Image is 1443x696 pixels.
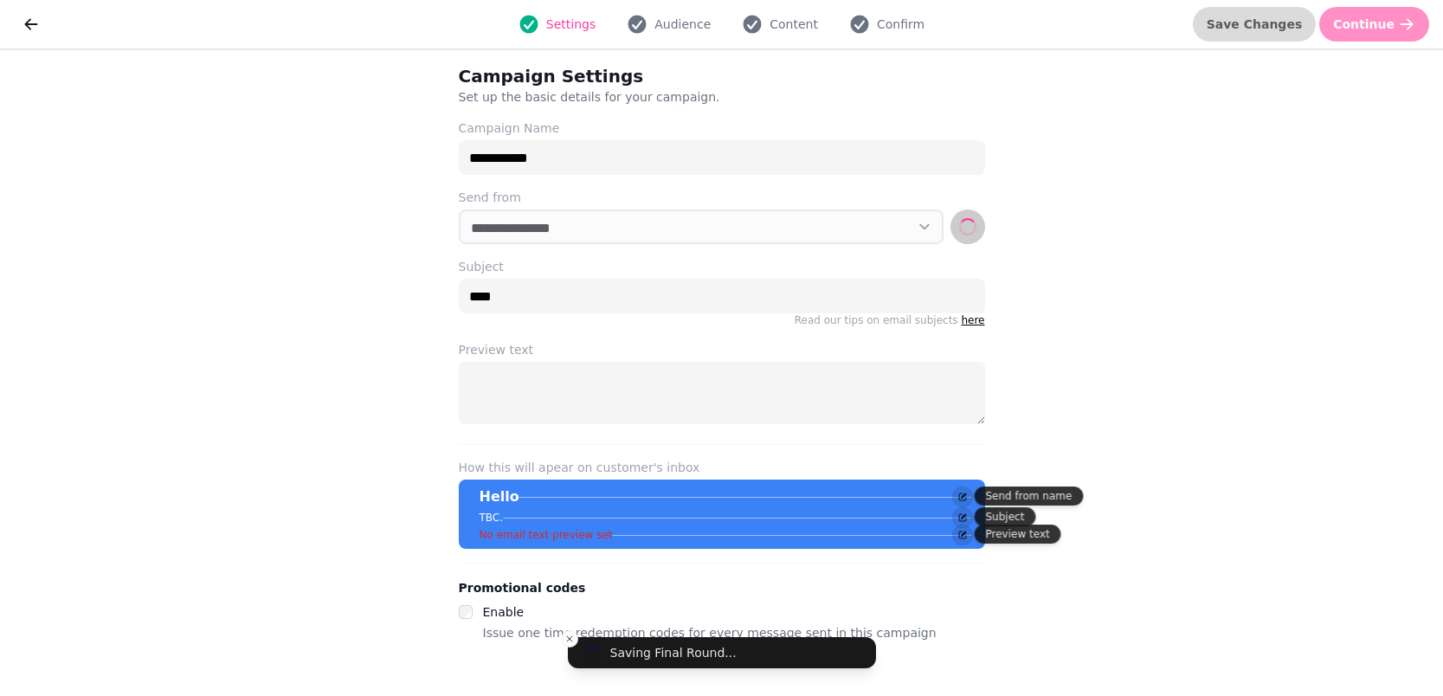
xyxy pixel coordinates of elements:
span: Save Changes [1207,18,1303,30]
button: Continue [1319,7,1429,42]
legend: Promotional codes [459,577,586,598]
div: Preview text [975,525,1061,544]
span: Continue [1333,18,1395,30]
label: How this will apear on customer's inbox [459,459,985,476]
div: Send from name [975,487,1084,506]
div: Subject [975,507,1036,526]
div: Saving Final Round... [610,644,737,661]
label: Enable [483,605,525,619]
label: Send from [459,189,985,206]
p: Hello [480,487,519,507]
button: go back [14,7,48,42]
p: Read our tips on email subjects [459,313,985,327]
p: No email text preview set [480,528,613,542]
span: Audience [654,16,711,33]
h2: Campaign Settings [459,64,791,88]
a: here [961,314,984,326]
label: Preview text [459,341,985,358]
span: Content [770,16,818,33]
span: Settings [546,16,596,33]
label: Subject [459,258,985,275]
p: TBC. [480,511,504,525]
p: Issue one time redemption codes for every message sent in this campaign [483,622,937,643]
label: Campaign Name [459,119,985,137]
button: Close toast [561,630,578,648]
p: Set up the basic details for your campaign. [459,88,902,106]
button: Save Changes [1193,7,1317,42]
span: Confirm [877,16,924,33]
